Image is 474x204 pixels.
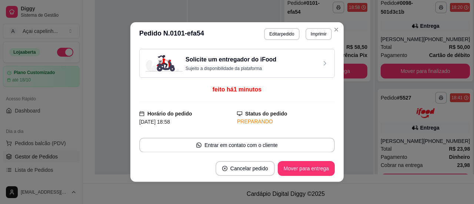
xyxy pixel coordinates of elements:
span: whats-app [196,143,201,148]
span: calendar [139,111,144,116]
button: whats-appEntrar em contato com o cliente [139,138,335,153]
span: [DATE] 18:58 [139,119,170,125]
button: close-circleCancelar pedido [216,161,275,176]
span: feito há 1 minutos [213,86,261,93]
button: Editarpedido [264,28,299,40]
strong: Status do pedido [245,111,287,117]
div: PREPARANDO [237,118,335,126]
span: close-circle [222,166,227,171]
h3: Solicite um entregador do iFood [186,55,276,64]
button: Close [330,24,342,36]
button: Imprimir [306,28,332,40]
h3: Pedido N. 0101-efa54 [139,28,204,40]
img: delivery-image [146,55,183,71]
p: Sujeito a disponibilidade da plataforma [186,66,276,71]
span: desktop [237,111,242,116]
strong: Horário do pedido [147,111,192,117]
button: Mover para entrega [278,161,335,176]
